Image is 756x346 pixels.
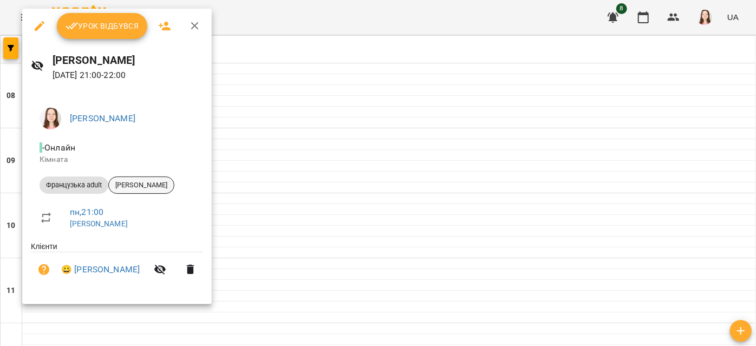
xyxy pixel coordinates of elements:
[66,19,139,32] span: Урок відбувся
[109,180,174,190] span: [PERSON_NAME]
[53,52,204,69] h6: [PERSON_NAME]
[108,177,174,194] div: [PERSON_NAME]
[40,154,194,165] p: Кімната
[57,13,148,39] button: Урок відбувся
[70,207,103,217] a: пн , 21:00
[70,113,135,123] a: [PERSON_NAME]
[40,180,108,190] span: Французька adult
[53,69,204,82] p: [DATE] 21:00 - 22:00
[70,219,128,228] a: [PERSON_NAME]
[31,257,57,283] button: Візит ще не сплачено. Додати оплату?
[40,108,61,129] img: 83b29030cd47969af3143de651fdf18c.jpg
[40,142,77,153] span: - Онлайн
[61,263,140,276] a: 😀 [PERSON_NAME]
[31,241,203,291] ul: Клієнти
